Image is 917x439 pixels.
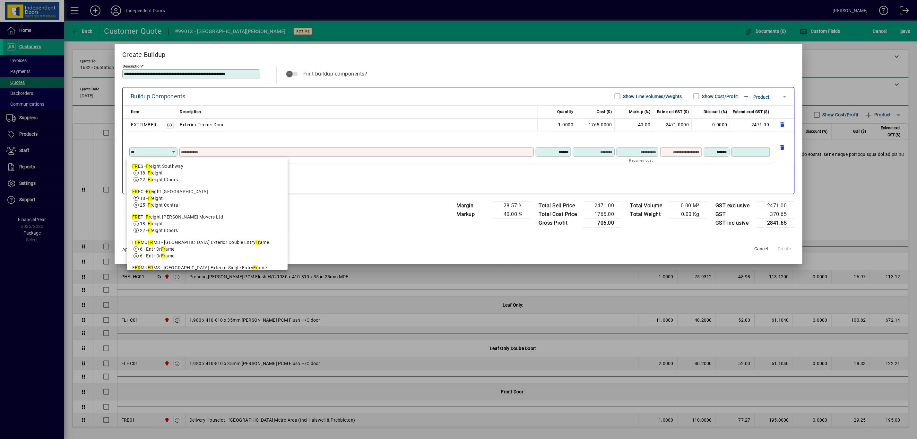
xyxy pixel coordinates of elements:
[135,265,141,270] em: FR
[712,201,756,210] td: GST exclusive
[140,246,175,252] span: 6 - Entr Dr ame
[629,108,650,116] span: Markup (%)
[177,118,538,131] td: Exterior Timber Door
[148,170,152,175] em: Fr
[535,219,583,228] td: Gross Profit
[751,243,772,255] button: Cancel
[140,221,163,226] span: 18 - eight
[453,201,492,210] td: Margin
[146,189,151,194] em: Fr
[131,121,157,129] div: EXTTIMBER
[140,170,163,175] span: 18 - eight
[583,201,622,210] td: 2471.00
[492,201,530,210] td: 28.57 %
[692,118,730,131] td: 0.0000
[704,108,727,116] span: Discount (%)
[148,177,152,182] em: Fr
[148,196,152,201] em: Fr
[597,108,612,116] span: Cost ($)
[627,201,669,210] td: Total Volume
[669,201,707,210] td: 0.00 M³
[127,186,288,211] mat-option: FREC - Freight Central Otago
[756,210,795,219] td: 370.65
[255,240,260,245] em: Fr
[253,265,258,270] em: Fr
[148,228,152,233] em: Fr
[557,108,573,116] span: Quantity
[132,163,282,170] div: ES - eight Southway
[712,210,756,219] td: GST
[755,246,768,252] span: Cancel
[656,121,689,129] div: 2471.0000
[756,219,795,228] td: 2841.65
[146,164,150,169] em: Fr
[122,247,134,252] span: Apply
[140,228,178,233] span: 22 - eight IDoors
[583,210,622,219] td: 1765.00
[127,211,288,237] mat-option: FRET - Freight McMillan Movers Ltd
[132,164,138,169] em: FR
[132,189,138,194] em: FR
[535,210,583,219] td: Total Cost Price
[669,210,707,219] td: 0.00 Kg
[492,210,530,219] td: 40.00 %
[148,202,152,208] em: Fr
[123,64,142,68] mat-label: Description
[627,210,669,219] td: Total Weight
[148,221,152,226] em: Fr
[579,121,612,129] div: 1765.0000
[583,219,622,228] td: 706.00
[774,243,795,255] button: Create
[778,246,791,252] span: Create
[131,91,186,102] div: Buildup Components
[629,157,653,164] mat-hint: Requires cost
[161,246,166,252] em: Fr
[140,196,163,201] span: 18 - eight
[132,239,282,246] div: F MU MD - [GEOGRAPHIC_DATA] Exterior Double Entry ame
[127,262,288,287] mat-option: FFRMUFRMS - Rimu Exterior Single Entry Frame
[127,237,288,262] mat-option: FFRMUFRMD - Rimu Exterior Double Entry Frame
[140,202,179,208] span: 25 - eight Central
[115,44,802,63] h2: Create Buildup
[180,108,201,116] span: Description
[161,253,166,258] em: Fr
[148,265,153,270] em: FR
[615,118,653,131] td: 40.00
[302,71,368,77] span: Print buildup components?
[701,93,738,100] label: Show Cost/Profit
[132,214,138,219] em: FR
[132,264,282,271] div: F MU MS - [GEOGRAPHIC_DATA] Exterior Single Entry ame
[535,201,583,210] td: Total Sell Price
[132,188,282,195] div: EC - eight [GEOGRAPHIC_DATA]
[756,201,795,210] td: 2471.00
[146,214,150,219] em: Fr
[131,108,139,116] span: Item
[140,253,175,258] span: 6 - Entr Dr ame
[140,177,178,182] span: 22 - eight IDoors
[712,219,756,228] td: GST inclusive
[622,93,682,100] label: Show Line Volumes/Weights
[148,240,153,245] em: FR
[730,118,772,131] td: 2471.00
[538,118,576,131] td: 1.0000
[657,108,689,116] span: Rate excl GST ($)
[127,160,288,186] mat-option: FRES - Freight Southway
[453,210,492,219] td: Markup
[733,108,769,116] span: Extend excl GST ($)
[132,214,282,220] div: ET - eight [PERSON_NAME] Movers Ltd
[135,240,141,245] em: FR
